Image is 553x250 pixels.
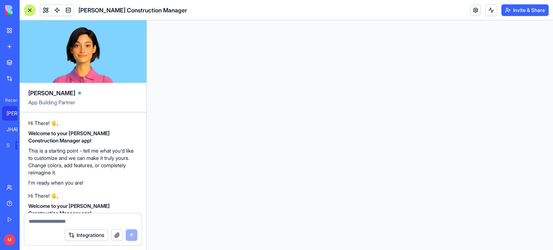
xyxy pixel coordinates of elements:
[28,147,138,176] p: This is a starting point - tell me what you'd like to customize and we can make it truly yours. C...
[78,6,187,15] span: [PERSON_NAME] Construction Manager
[28,89,75,97] span: [PERSON_NAME]
[2,97,17,103] span: Recent
[7,126,27,133] div: JHAR Adoption Manager
[7,110,27,117] div: [PERSON_NAME] Construction Manager
[28,192,138,199] p: Hi There! 🖐️,
[5,5,50,15] img: logo
[65,229,108,241] button: Integrations
[28,130,110,144] strong: Welcome to your [PERSON_NAME] Construction Manager app!
[2,106,31,121] a: [PERSON_NAME] Construction Manager
[7,142,10,149] div: Social Media Content Generator
[28,120,138,127] p: Hi There! 🖐️,
[501,4,549,16] button: Invite & Share
[28,99,138,112] span: App Building Partner
[28,179,138,186] p: I'm ready when you are!
[4,234,15,246] span: M
[2,122,31,137] a: JHAR Adoption Manager
[28,203,110,216] strong: Welcome to your [PERSON_NAME] Construction Manager app!
[15,141,27,150] div: TRY
[2,138,31,153] a: Social Media Content GeneratorTRY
